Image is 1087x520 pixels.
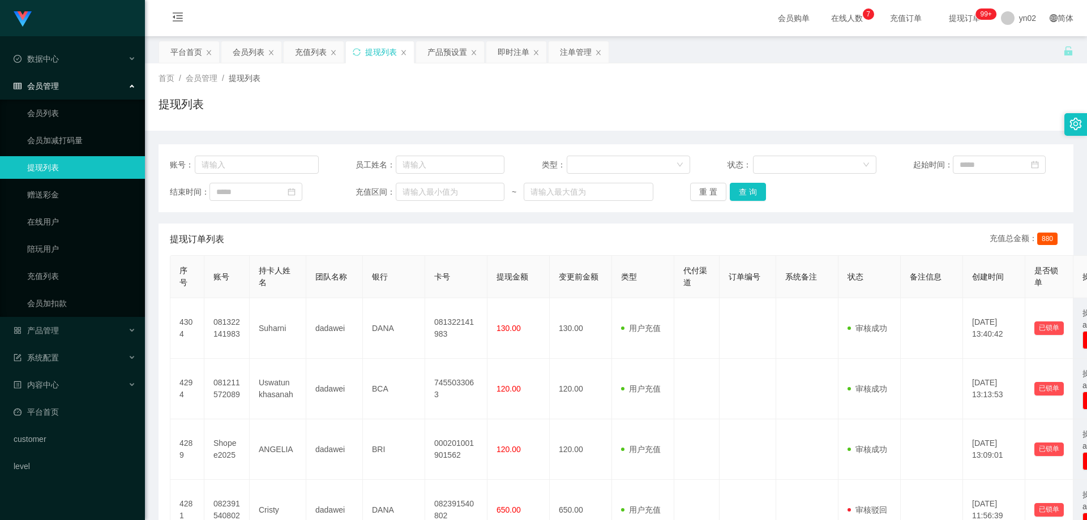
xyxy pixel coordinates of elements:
[170,41,202,63] div: 平台首页
[621,324,661,333] span: 用户充值
[14,11,32,27] img: logo.9652507e.png
[372,272,388,281] span: 银行
[425,359,487,419] td: 7455033063
[425,298,487,359] td: 081322141983
[14,54,59,63] span: 数据中心
[1034,382,1064,396] button: 已锁单
[213,272,229,281] span: 账号
[204,359,250,419] td: 081211572089
[204,419,250,480] td: Shopee2025
[559,272,598,281] span: 变更前金额
[621,272,637,281] span: 类型
[913,159,953,171] span: 起始时间：
[910,272,942,281] span: 备注信息
[1069,118,1082,130] i: 图标: setting
[356,186,395,198] span: 充值区间：
[27,292,136,315] a: 会员加扣款
[250,419,306,480] td: ANGELIA
[550,359,612,419] td: 120.00
[170,159,195,171] span: 账号：
[363,419,425,480] td: BRI
[863,161,870,169] i: 图标: down
[863,8,874,20] sup: 7
[14,55,22,63] i: 图标: check-circle-o
[848,445,887,454] span: 审核成功
[963,419,1025,480] td: [DATE] 13:09:01
[504,186,524,198] span: ~
[434,272,450,281] span: 卡号
[27,265,136,287] a: 充值列表
[848,505,887,514] span: 审核驳回
[159,74,174,83] span: 首页
[179,266,187,287] span: 序号
[179,74,181,83] span: /
[27,129,136,152] a: 会员加减打码量
[159,1,197,37] i: 图标: menu-fold
[363,298,425,359] td: DANA
[396,183,504,201] input: 请输入最小值为
[356,159,395,171] span: 员工姓名：
[206,49,212,56] i: 图标: close
[14,428,136,450] a: customer
[27,183,136,206] a: 赠送彩金
[524,183,653,201] input: 请输入最大值为
[497,384,521,393] span: 120.00
[306,419,363,480] td: dadawei
[1050,14,1058,22] i: 图标: global
[27,156,136,179] a: 提现列表
[730,183,766,201] button: 查 询
[542,159,567,171] span: 类型：
[353,48,361,56] i: 图标: sync
[848,272,863,281] span: 状态
[14,401,136,423] a: 图标: dashboard平台首页
[14,326,59,335] span: 产品管理
[560,41,592,63] div: 注单管理
[866,8,870,20] p: 7
[1034,321,1064,335] button: 已锁单
[195,156,319,174] input: 请输入
[233,41,264,63] div: 会员列表
[690,183,726,201] button: 重 置
[497,505,521,514] span: 650.00
[295,41,327,63] div: 充值列表
[1034,266,1058,287] span: 是否锁单
[972,272,1004,281] span: 创建时间
[170,298,204,359] td: 4304
[621,384,661,393] span: 用户充值
[268,49,275,56] i: 图标: close
[204,298,250,359] td: 081322141983
[425,419,487,480] td: 000201001901562
[170,233,224,246] span: 提现订单列表
[229,74,260,83] span: 提现列表
[14,326,22,334] i: 图标: appstore-o
[159,96,204,113] h1: 提现列表
[550,298,612,359] td: 130.00
[848,324,887,333] span: 审核成功
[677,161,683,169] i: 图标: down
[250,359,306,419] td: Uswatun khasanah
[943,14,986,22] span: 提现订单
[288,188,296,196] i: 图标: calendar
[14,81,59,91] span: 会员管理
[1037,233,1058,245] span: 880
[315,272,347,281] span: 团队名称
[621,505,661,514] span: 用户充值
[963,298,1025,359] td: [DATE] 13:40:42
[727,159,753,171] span: 状态：
[621,445,661,454] span: 用户充值
[259,266,290,287] span: 持卡人姓名
[170,186,209,198] span: 结束时间：
[14,82,22,90] i: 图标: table
[365,41,397,63] div: 提现列表
[1031,161,1039,169] i: 图标: calendar
[683,266,707,287] span: 代付渠道
[884,14,927,22] span: 充值订单
[400,49,407,56] i: 图标: close
[14,381,22,389] i: 图标: profile
[14,353,59,362] span: 系统配置
[396,156,504,174] input: 请输入
[848,384,887,393] span: 审核成功
[14,354,22,362] i: 图标: form
[27,238,136,260] a: 陪玩用户
[963,359,1025,419] td: [DATE] 13:13:53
